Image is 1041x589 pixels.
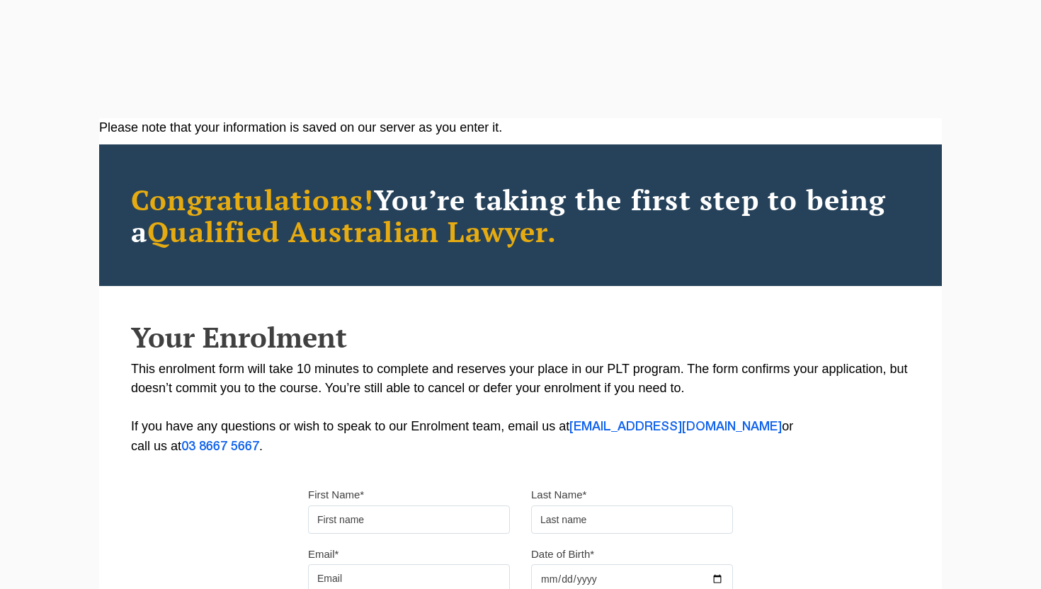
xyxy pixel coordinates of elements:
[308,505,510,534] input: First name
[531,488,586,502] label: Last Name*
[531,505,733,534] input: Last name
[131,181,374,218] span: Congratulations!
[531,547,594,561] label: Date of Birth*
[308,488,364,502] label: First Name*
[569,421,782,433] a: [EMAIL_ADDRESS][DOMAIN_NAME]
[308,547,339,561] label: Email*
[131,321,910,353] h2: Your Enrolment
[181,441,259,452] a: 03 8667 5667
[131,360,910,457] p: This enrolment form will take 10 minutes to complete and reserves your place in our PLT program. ...
[131,183,910,247] h2: You’re taking the first step to being a
[99,118,942,137] div: Please note that your information is saved on our server as you enter it.
[147,212,557,250] span: Qualified Australian Lawyer.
